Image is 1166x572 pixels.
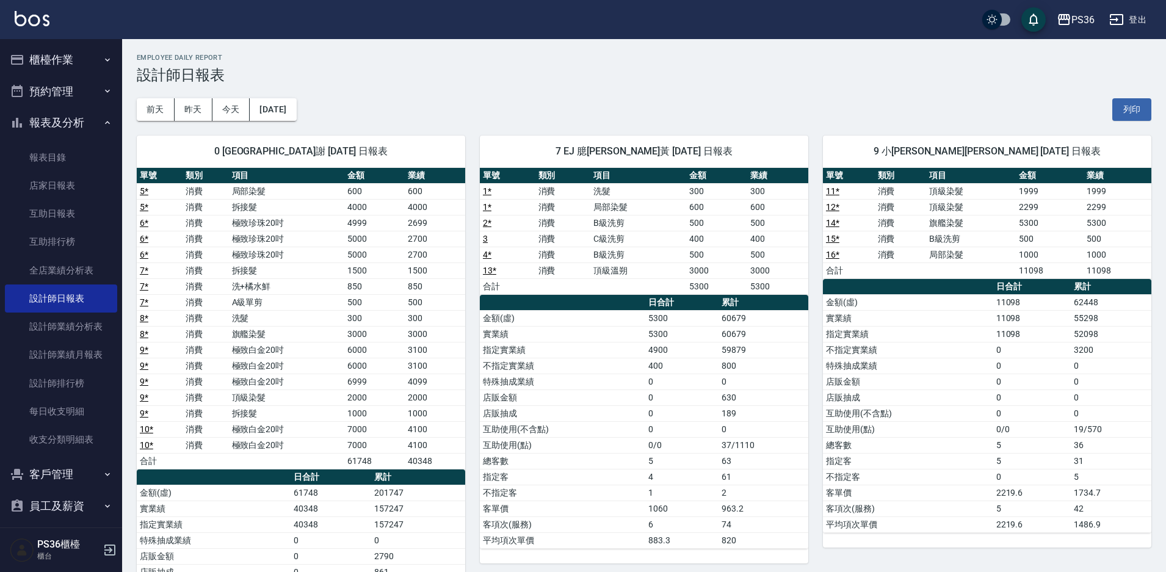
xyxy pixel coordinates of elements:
th: 業績 [747,168,808,184]
td: 1000 [344,405,405,421]
td: 平均項次單價 [823,516,993,532]
th: 金額 [686,168,747,184]
button: 昨天 [175,98,212,121]
th: 累計 [719,295,808,311]
td: 消費 [183,310,228,326]
td: 800 [719,358,808,374]
td: 0 [993,405,1071,421]
td: 消費 [535,183,591,199]
th: 日合計 [291,469,371,485]
td: 2299 [1016,199,1084,215]
td: 4999 [344,215,405,231]
td: 201747 [371,485,465,501]
td: 局部染髮 [590,199,686,215]
td: 4900 [645,342,719,358]
td: 7000 [344,437,405,453]
td: 旗艦染髮 [926,215,1016,231]
td: 600 [405,183,465,199]
td: 0 [645,421,719,437]
td: 客項次(服務) [823,501,993,516]
td: 11098 [993,294,1071,310]
td: 400 [645,358,719,374]
td: 特殊抽成業績 [480,374,645,389]
td: 157247 [371,501,465,516]
td: 頂級染髮 [926,199,1016,215]
th: 金額 [344,168,405,184]
td: 2000 [405,389,465,405]
td: 500 [686,215,747,231]
a: 3 [483,234,488,244]
td: 拆接髮 [229,262,345,278]
td: 0 [1071,358,1151,374]
td: 指定實業績 [823,326,993,342]
td: 189 [719,405,808,421]
td: 0/0 [645,437,719,453]
td: 6000 [344,358,405,374]
td: 52098 [1071,326,1151,342]
td: 0 [291,548,371,564]
td: 消費 [183,262,228,278]
td: 特殊抽成業績 [137,532,291,548]
td: 總客數 [823,437,993,453]
td: 洗+橘水鮮 [229,278,345,294]
td: 0 [645,374,719,389]
td: 4000 [344,199,405,215]
td: 157247 [371,516,465,532]
td: 消費 [875,183,927,199]
td: 不指定實業績 [823,342,993,358]
th: 日合計 [993,279,1071,295]
button: 前天 [137,98,175,121]
td: 消費 [535,247,591,262]
td: 消費 [183,294,228,310]
td: 0 [1071,405,1151,421]
td: 4100 [405,437,465,453]
td: 5000 [344,231,405,247]
td: 特殊抽成業績 [823,358,993,374]
td: 500 [686,247,747,262]
button: 報表及分析 [5,107,117,139]
td: 5 [645,453,719,469]
td: 頂級染髮 [229,389,345,405]
td: 6000 [344,342,405,358]
td: 極致白金20吋 [229,374,345,389]
td: 500 [1016,231,1084,247]
a: 報表目錄 [5,143,117,172]
td: 0 [1071,374,1151,389]
td: 5300 [1084,215,1151,231]
td: 極致珍珠20吋 [229,215,345,231]
td: A級單剪 [229,294,345,310]
table: a dense table [137,168,465,469]
td: 300 [405,310,465,326]
td: 6999 [344,374,405,389]
td: B級洗剪 [590,247,686,262]
td: 金額(虛) [823,294,993,310]
th: 累計 [1071,279,1151,295]
td: 合計 [480,278,535,294]
th: 累計 [371,469,465,485]
th: 項目 [590,168,686,184]
td: 拆接髮 [229,405,345,421]
td: 消費 [875,215,927,231]
td: 11098 [993,326,1071,342]
td: 630 [719,389,808,405]
td: 旗艦染髮 [229,326,345,342]
td: 3000 [686,262,747,278]
th: 類別 [535,168,591,184]
td: 61 [719,469,808,485]
table: a dense table [823,279,1151,533]
td: 洗髮 [229,310,345,326]
td: 2219.6 [993,516,1071,532]
button: 櫃檯作業 [5,44,117,76]
td: 59879 [719,342,808,358]
td: 55298 [1071,310,1151,326]
td: 0/0 [993,421,1071,437]
td: 74 [719,516,808,532]
a: 店家日報表 [5,172,117,200]
td: 消費 [183,342,228,358]
td: 4099 [405,374,465,389]
td: 0 [371,532,465,548]
table: a dense table [480,168,808,295]
td: 5300 [645,326,719,342]
td: 0 [719,421,808,437]
td: 互助使用(不含點) [823,405,993,421]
